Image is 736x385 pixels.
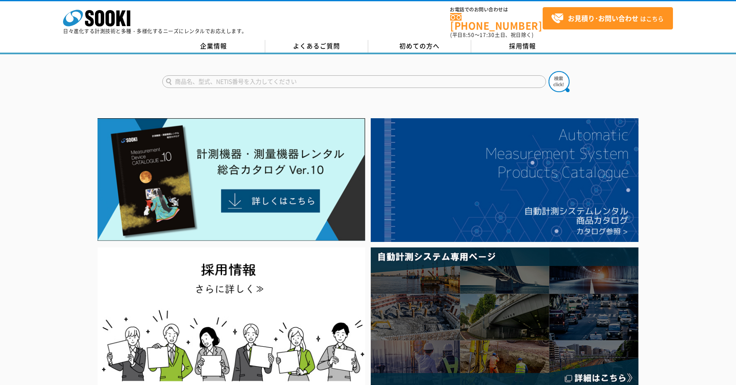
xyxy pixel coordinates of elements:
[568,13,638,23] strong: お見積り･お問い合わせ
[480,31,495,39] span: 17:30
[543,7,673,29] a: お見積り･お問い合わせはこちら
[162,75,546,88] input: 商品名、型式、NETIS番号を入力してください
[450,31,533,39] span: (平日 ～ 土日、祝日除く)
[98,118,365,241] img: Catalog Ver10
[265,40,368,53] a: よくあるご質問
[450,13,543,30] a: [PHONE_NUMBER]
[463,31,475,39] span: 8:50
[368,40,471,53] a: 初めての方へ
[549,71,570,92] img: btn_search.png
[551,12,664,25] span: はこちら
[371,118,638,242] img: 自動計測システムカタログ
[399,41,440,50] span: 初めての方へ
[63,29,247,34] p: 日々進化する計測技術と多種・多様化するニーズにレンタルでお応えします。
[162,40,265,53] a: 企業情報
[450,7,543,12] span: お電話でのお問い合わせは
[471,40,574,53] a: 採用情報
